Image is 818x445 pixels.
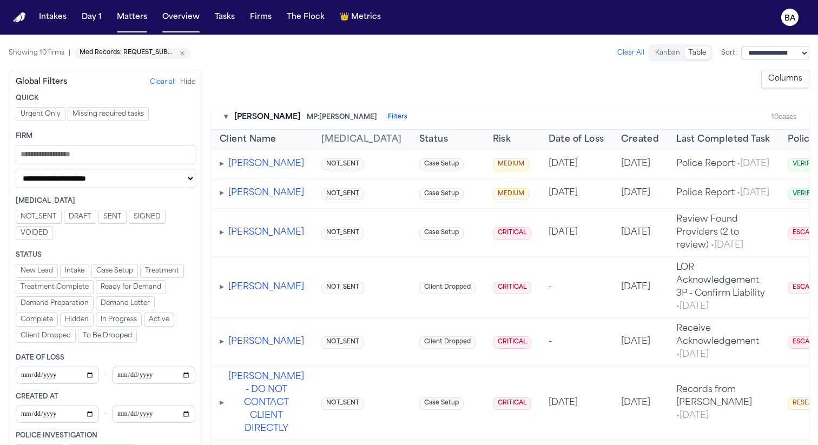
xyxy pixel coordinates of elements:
div: Global Filters [16,77,67,88]
span: ▸ [220,189,224,197]
span: Police Report [676,189,769,197]
span: Treatment Complete [21,283,89,291]
span: NOT_SENT [321,336,364,349]
span: Intake [65,267,84,275]
button: Treatment Complete [16,280,94,294]
button: Client Name [220,133,276,146]
span: Complete [21,315,53,324]
span: New Lead [21,267,53,275]
span: • [DATE] [676,302,709,311]
button: Ready for Demand [96,280,166,294]
select: Managing paralegal [16,169,195,188]
button: NOT_SENT [16,210,62,224]
button: Tasks [210,8,239,27]
button: Expand tasks [220,226,224,239]
span: Med Records: REQUEST_SUBMITTED [80,49,177,57]
div: Date of Loss [16,354,195,362]
button: Treatment [140,264,184,278]
button: [PERSON_NAME] [228,157,304,170]
span: ▸ [220,337,224,346]
span: – [103,408,108,421]
span: In Progress [101,315,137,324]
button: To Be Dropped [78,329,137,343]
button: VOIDED [16,226,53,240]
td: [DATE] [540,178,613,209]
td: [DATE] [612,366,668,440]
span: Demand Preparation [21,299,89,308]
button: Expand tasks [220,281,224,294]
td: [DATE] [612,209,668,257]
button: Kanban [651,47,684,59]
span: ▸ [220,283,224,291]
div: Status [16,251,195,260]
span: ▸ [220,398,224,407]
span: • [DATE] [735,160,769,168]
span: Review Found Providers (2 to review) [676,215,743,250]
span: NOT_SENT [321,188,364,201]
span: SIGNED [134,212,161,221]
div: [MEDICAL_DATA] [16,197,195,205]
span: • [DATE] [676,411,709,420]
button: Active [144,313,174,327]
button: Created [621,133,659,146]
button: Expand tasks [220,396,224,409]
a: crownMetrics [335,8,385,27]
button: Hide [180,78,195,87]
span: NOT_SENT [21,212,57,221]
span: [PERSON_NAME] [234,112,300,123]
button: [PERSON_NAME] [228,281,304,294]
span: Missing required tasks [72,110,144,118]
td: [DATE] [612,318,668,366]
td: - [540,257,613,318]
span: | [69,49,70,57]
span: NOT_SENT [321,282,364,294]
span: VOIDED [21,229,48,237]
span: • [DATE] [735,189,769,197]
a: Overview [158,8,204,27]
button: Client Dropped [16,329,76,343]
button: Clear all [150,78,176,87]
a: The Flock [282,8,329,27]
td: [DATE] [612,178,668,209]
button: [PERSON_NAME] [228,187,304,200]
td: [DATE] [540,149,613,178]
span: Police Report [676,160,769,168]
button: Demand Preparation [16,296,94,310]
span: Case Setup [419,158,464,171]
td: [DATE] [612,257,668,318]
span: • [DATE] [709,241,743,250]
span: NOT_SENT [321,227,364,240]
button: SENT [98,210,127,224]
span: Records from [PERSON_NAME] [676,386,752,420]
td: [DATE] [540,366,613,440]
span: Receive Acknowledgement [676,324,759,359]
div: Created At [16,393,195,401]
span: CRITICAL [493,227,531,240]
button: [PERSON_NAME] [228,226,304,239]
button: DRAFT [64,210,96,224]
text: BA [784,15,796,22]
span: Ready for Demand [101,283,161,291]
span: Case Setup [419,397,464,410]
span: NOT_SENT [321,158,364,171]
button: Status [419,133,448,146]
button: Intake [60,264,89,278]
span: Treatment [145,267,179,275]
span: LOR Acknowledgement 3P - Confirm Liability [676,263,765,311]
button: Date of Loss [549,133,604,146]
button: Toggle firm section [224,112,228,123]
button: Case Setup [91,264,138,278]
button: Expand tasks [220,335,224,348]
button: Day 1 [77,8,106,27]
span: Sort: [721,49,737,57]
a: Firms [246,8,276,27]
button: Remove Med Records: REQUEST_SUBMITTED [80,49,186,57]
span: MEDIUM [493,158,529,171]
button: Risk [493,133,511,146]
span: DRAFT [69,212,91,221]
